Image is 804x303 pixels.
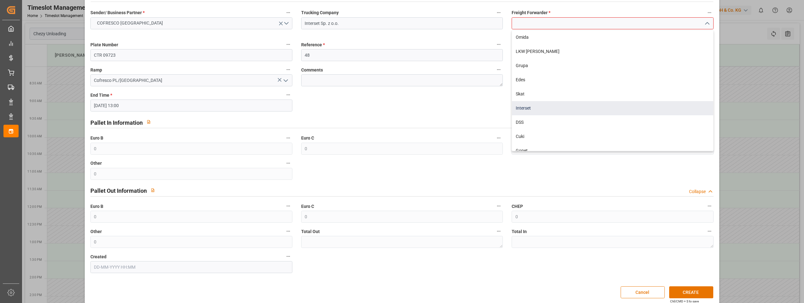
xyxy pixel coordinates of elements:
span: Total In [512,228,527,235]
button: Sender/ Business Partner * [284,9,292,17]
button: Other [284,159,292,167]
span: Plate Number [90,42,118,48]
span: Reference [301,42,325,48]
div: Skat [512,87,713,101]
button: End Time * [284,91,292,99]
span: Euro C [301,135,314,141]
div: Cuki [512,129,713,144]
span: Ramp [90,67,102,73]
button: Created [284,252,292,260]
button: Ramp [284,66,292,74]
div: Interset [512,101,713,115]
span: Other [90,160,102,167]
button: Total Out [495,227,503,235]
button: View description [147,184,159,196]
button: Euro B [284,134,292,142]
span: COFRESCO [GEOGRAPHIC_DATA] [94,20,166,26]
span: Trucking Company [301,9,339,16]
input: Type to search/select [90,74,292,86]
button: Euro B [284,202,292,210]
div: Collapse [689,188,706,195]
span: Freight Forwarder [512,9,550,16]
button: Other [284,227,292,235]
div: LKW [PERSON_NAME] [512,44,713,59]
span: Euro B [90,203,103,210]
span: Total Out [301,228,320,235]
button: Total In [705,227,714,235]
span: Sender/ Business Partner [90,9,145,16]
button: Trucking Company [495,9,503,17]
h2: Pallet Out Information [90,186,147,195]
span: End Time [90,92,112,99]
div: Omida [512,30,713,44]
div: Grupa [512,59,713,73]
button: close menu [702,19,711,28]
button: open menu [280,76,290,85]
input: DD-MM-YYYY HH:MM [90,100,292,111]
button: Freight Forwarder * [705,9,714,17]
button: CHEP [705,202,714,210]
div: Gopet [512,144,713,158]
button: Reference * [495,40,503,49]
h2: Pallet In Information [90,118,143,127]
span: Comments [301,67,323,73]
span: Euro B [90,135,103,141]
input: DD-MM-YYYY HH:MM [90,261,292,273]
span: Created [90,254,106,260]
button: open menu [90,17,292,29]
span: Euro C [301,203,314,210]
button: Cancel [621,286,665,298]
button: CREATE [669,286,713,298]
button: Comments [495,66,503,74]
span: Other [90,228,102,235]
span: CHEP [512,203,523,210]
button: Euro C [495,202,503,210]
div: DSS [512,115,713,129]
div: Edes [512,73,713,87]
button: Plate Number [284,40,292,49]
button: View description [143,116,155,128]
button: Euro C [495,134,503,142]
